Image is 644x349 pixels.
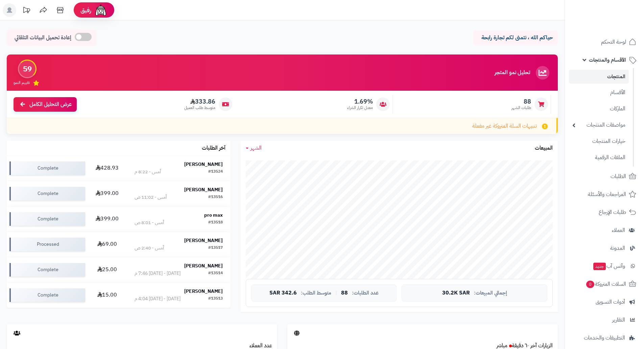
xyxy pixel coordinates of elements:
span: المراجعات والأسئلة [588,190,626,199]
span: طلبات الإرجاع [599,208,626,217]
a: المدونة [569,240,640,256]
span: رفيق [80,6,91,14]
td: 399.00 [88,181,127,206]
a: السلات المتروكة0 [569,276,640,292]
a: خيارات المنتجات [569,134,629,149]
a: لوحة التحكم [569,34,640,50]
strong: [PERSON_NAME] [184,288,223,295]
span: 333.86 [184,98,215,105]
a: تحديثات المنصة [18,3,35,19]
div: #13518 [208,219,223,226]
span: 30.2K SAR [442,290,470,296]
a: الماركات [569,102,629,116]
a: مواصفات المنتجات [569,118,629,132]
span: 88 [341,290,348,296]
h3: المبيعات [535,145,553,151]
div: أمس - 11:02 ص [135,194,167,201]
span: السلات المتروكة [586,279,626,289]
a: وآتس آبجديد [569,258,640,274]
h3: تحليل نمو المتجر [495,70,530,76]
span: أدوات التسويق [596,297,625,307]
a: طلبات الإرجاع [569,204,640,220]
span: التقارير [612,315,625,325]
strong: [PERSON_NAME] [184,262,223,269]
div: أمس - 8:22 م [135,169,161,175]
a: الطلبات [569,168,640,184]
span: إجمالي المبيعات: [474,290,507,296]
span: 342.6 SAR [269,290,297,296]
strong: [PERSON_NAME] [184,161,223,168]
div: #13524 [208,169,223,175]
div: #13513 [208,296,223,302]
a: الشهر [246,144,262,152]
a: أدوات التسويق [569,294,640,310]
span: 1.69% [347,98,373,105]
td: 15.00 [88,283,127,308]
a: المراجعات والأسئلة [569,186,640,202]
div: Complete [9,212,85,226]
div: [DATE] - [DATE] 7:46 م [135,270,181,277]
td: 25.00 [88,257,127,282]
div: #13514 [208,270,223,277]
div: #13517 [208,245,223,252]
div: أمس - 2:40 ص [135,245,164,252]
a: عرض التحليل الكامل [14,97,77,112]
span: | [335,290,337,296]
strong: [PERSON_NAME] [184,237,223,244]
p: حياكم الله ، نتمنى لكم تجارة رابحة [478,34,553,42]
a: التطبيقات والخدمات [569,330,640,346]
div: Complete [9,288,85,302]
a: التقارير [569,312,640,328]
h3: آخر الطلبات [202,145,225,151]
td: 428.93 [88,156,127,181]
td: 399.00 [88,206,127,232]
strong: pro max [204,212,223,219]
span: المدونة [610,243,625,253]
span: إعادة تحميل البيانات التلقائي [15,34,71,42]
a: العملاء [569,222,640,238]
a: الأقسام [569,85,629,100]
a: المنتجات [569,70,629,84]
span: متوسط طلب العميل [184,105,215,111]
span: وآتس آب [593,261,625,271]
span: لوحة التحكم [601,37,626,47]
span: معدل تكرار الشراء [347,105,373,111]
div: Processed [9,238,85,251]
span: تقييم النمو [14,80,30,86]
span: جديد [593,263,606,270]
strong: [PERSON_NAME] [184,186,223,193]
div: Complete [9,263,85,277]
div: Complete [9,161,85,175]
div: أمس - 8:01 ص [135,219,164,226]
span: الطلبات [611,172,626,181]
img: ai-face.png [94,3,108,17]
div: Complete [9,187,85,200]
div: #13516 [208,194,223,201]
span: الأقسام والمنتجات [589,55,626,65]
span: عرض التحليل الكامل [29,101,72,108]
span: 88 [511,98,531,105]
td: 69.00 [88,232,127,257]
span: 0 [586,281,594,288]
span: العملاء [612,225,625,235]
span: عدد الطلبات: [352,290,379,296]
a: الملفات الرقمية [569,150,629,165]
span: تنبيهات السلة المتروكة غير مفعلة [472,122,537,130]
span: التطبيقات والخدمات [584,333,625,343]
div: [DATE] - [DATE] 4:04 م [135,296,181,302]
span: الشهر [251,144,262,152]
span: متوسط الطلب: [301,290,331,296]
span: طلبات الشهر [511,105,531,111]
